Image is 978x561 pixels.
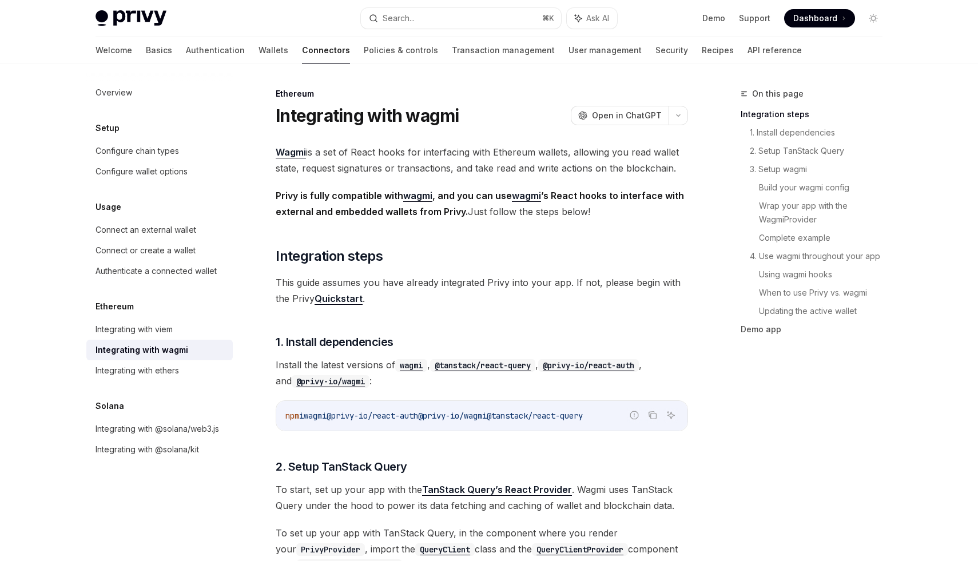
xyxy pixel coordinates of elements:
button: Report incorrect code [627,408,642,423]
img: light logo [96,10,166,26]
a: 3. Setup wagmi [750,160,892,178]
a: Integrating with @solana/kit [86,439,233,460]
a: Integrating with viem [86,319,233,340]
a: Integrating with ethers [86,360,233,381]
div: Integrating with wagmi [96,343,188,357]
h5: Usage [96,200,121,214]
code: @privy-io/react-auth [538,359,639,372]
span: On this page [752,87,804,101]
div: Connect or create a wallet [96,244,196,257]
span: Install the latest versions of , , , and : [276,357,688,389]
span: 1. Install dependencies [276,334,393,350]
a: 4. Use wagmi throughout your app [750,247,892,265]
code: QueryClientProvider [532,543,628,556]
a: 1. Install dependencies [750,124,892,142]
a: @privy-io/wagmi [292,375,369,387]
a: @tanstack/react-query [430,359,535,371]
button: Search...⌘K [361,8,561,29]
a: Basics [146,37,172,64]
a: Quickstart [315,293,363,305]
h1: Integrating with wagmi [276,105,459,126]
span: 2. Setup TanStack Query [276,459,407,475]
span: Open in ChatGPT [592,110,662,121]
a: Complete example [759,229,892,247]
div: Connect an external wallet [96,223,196,237]
h5: Solana [96,399,124,413]
a: User management [568,37,642,64]
a: Connectors [302,37,350,64]
div: Search... [383,11,415,25]
h5: Setup [96,121,120,135]
span: npm [285,411,299,421]
a: Wrap your app with the WagmiProvider [759,197,892,229]
a: 2. Setup TanStack Query [750,142,892,160]
span: To start, set up your app with the . Wagmi uses TanStack Query under the hood to power its data f... [276,482,688,514]
span: Ask AI [586,13,609,24]
span: wagmi [304,411,327,421]
strong: Privy is fully compatible with , and you can use ’s React hooks to interface with external and em... [276,190,684,217]
div: Overview [96,86,132,100]
code: @privy-io/wagmi [292,375,369,388]
a: API reference [748,37,802,64]
div: Configure chain types [96,144,179,158]
a: Build your wagmi config [759,178,892,197]
a: TanStack Query’s React Provider [422,484,572,496]
a: Policies & controls [364,37,438,64]
div: Integrating with @solana/web3.js [96,422,219,436]
span: This guide assumes you have already integrated Privy into your app. If not, please begin with the... [276,274,688,307]
a: Support [739,13,770,24]
span: is a set of React hooks for interfacing with Ethereum wallets, allowing you read wallet state, re... [276,144,688,176]
span: i [299,411,304,421]
a: Authentication [186,37,245,64]
a: Connect an external wallet [86,220,233,240]
a: Recipes [702,37,734,64]
a: @privy-io/react-auth [538,359,639,371]
div: Integrating with viem [96,323,173,336]
a: Integration steps [741,105,892,124]
span: Just follow the steps below! [276,188,688,220]
a: Overview [86,82,233,103]
a: Demo app [741,320,892,339]
code: PrivyProvider [296,543,365,556]
a: QueryClientProvider [532,543,628,555]
span: @privy-io/react-auth [327,411,418,421]
div: Authenticate a connected wallet [96,264,217,278]
span: Dashboard [793,13,837,24]
a: Configure wallet options [86,161,233,182]
a: QueryClient [415,543,475,555]
button: Toggle dark mode [864,9,882,27]
button: Copy the contents from the code block [645,408,660,423]
h5: Ethereum [96,300,134,313]
a: Wallets [259,37,288,64]
div: Integrating with @solana/kit [96,443,199,456]
div: Integrating with ethers [96,364,179,377]
div: Configure wallet options [96,165,188,178]
code: wagmi [395,359,427,372]
span: @privy-io/wagmi [418,411,487,421]
a: Using wagmi hooks [759,265,892,284]
a: Integrating with wagmi [86,340,233,360]
a: wagmi [403,190,432,202]
a: Configure chain types [86,141,233,161]
a: Security [655,37,688,64]
a: Connect or create a wallet [86,240,233,261]
a: Integrating with @solana/web3.js [86,419,233,439]
a: Demo [702,13,725,24]
span: @tanstack/react-query [487,411,583,421]
button: Open in ChatGPT [571,106,669,125]
button: Ask AI [663,408,678,423]
a: Updating the active wallet [759,302,892,320]
a: Transaction management [452,37,555,64]
a: Dashboard [784,9,855,27]
a: Wagmi [276,146,306,158]
div: Ethereum [276,88,688,100]
a: Welcome [96,37,132,64]
span: ⌘ K [542,14,554,23]
span: Integration steps [276,247,383,265]
code: @tanstack/react-query [430,359,535,372]
a: wagmi [395,359,427,371]
button: Ask AI [567,8,617,29]
code: QueryClient [415,543,475,556]
a: When to use Privy vs. wagmi [759,284,892,302]
a: wagmi [512,190,541,202]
